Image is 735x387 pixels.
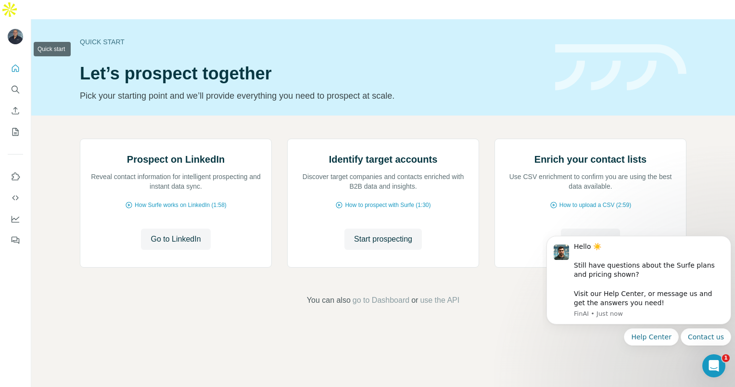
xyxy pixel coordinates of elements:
[8,210,23,228] button: Dashboard
[411,295,418,306] span: or
[127,153,225,166] h2: Prospect on LinkedIn
[135,201,227,209] span: How Surfe works on LinkedIn (1:58)
[151,233,201,245] span: Go to LinkedIn
[505,172,676,191] p: Use CSV enrichment to confirm you are using the best data available.
[722,354,730,362] span: 1
[80,89,544,103] p: Pick your starting point and we’ll provide everything you need to prospect at scale.
[543,204,735,361] iframe: Intercom notifications message
[559,201,631,209] span: How to upload a CSV (2:59)
[8,168,23,185] button: Use Surfe on LinkedIn
[8,232,23,249] button: Feedback
[8,60,23,77] button: Quick start
[702,354,725,377] iframe: Intercom live chat
[307,295,351,306] span: You can also
[8,189,23,206] button: Use Surfe API
[353,295,409,306] button: go to Dashboard
[555,44,686,91] img: banner
[354,233,412,245] span: Start prospecting
[80,37,544,47] div: Quick start
[80,64,544,83] h1: Let’s prospect together
[8,29,23,44] img: Avatar
[297,172,469,191] p: Discover target companies and contacts enriched with B2B data and insights.
[344,229,422,250] button: Start prospecting
[8,81,23,98] button: Search
[8,102,23,119] button: Enrich CSV
[534,153,646,166] h2: Enrich your contact lists
[8,123,23,141] button: My lists
[329,153,438,166] h2: Identify target accounts
[345,201,431,209] span: How to prospect with Surfe (1:30)
[90,172,262,191] p: Reveal contact information for intelligent prospecting and instant data sync.
[420,295,459,306] button: use the API
[141,229,210,250] button: Go to LinkedIn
